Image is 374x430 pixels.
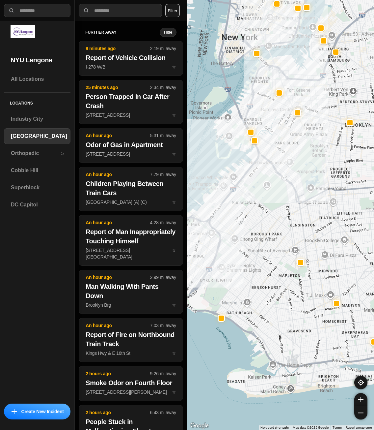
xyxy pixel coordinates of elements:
h2: Report of Man Inappropriately Touching Himself [86,227,176,246]
a: Open this area in Google Maps (opens a new window) [189,421,210,430]
h2: Man Walking With Pants Down [86,282,176,300]
button: Keyboard shortcuts [260,425,289,430]
p: [STREET_ADDRESS] [86,151,176,157]
p: [STREET_ADDRESS][GEOGRAPHIC_DATA] [86,247,176,260]
h2: Children Playing Between Train Cars [86,179,176,198]
p: An hour ago [86,274,150,281]
a: Terms (opens in new tab) [333,426,342,429]
a: An hour ago4.28 mi awayReport of Man Inappropriately Touching Himself[STREET_ADDRESS][GEOGRAPHIC_... [79,247,183,253]
p: 7.03 mi away [150,322,176,329]
button: An hour ago5.31 mi awayOdor of Gas in Apartment[STREET_ADDRESS]star [79,128,183,163]
p: 2 hours ago [86,370,150,377]
a: Orthopedic5 [4,145,70,161]
p: An hour ago [86,132,150,139]
h2: Report of Vehicle Collision [86,53,176,62]
button: 25 minutes ago2.34 mi awayPerson Trapped in Car After Crash[STREET_ADDRESS]star [79,80,183,124]
h2: Person Trapped in Car After Crash [86,92,176,110]
h2: Smoke Odor on Fourth Floor [86,378,176,387]
a: 2 hours ago9.26 mi awaySmoke Odor on Fourth Floor[STREET_ADDRESS][PERSON_NAME]star [79,389,183,395]
a: DC Capitol [4,197,70,213]
p: 9.26 mi away [150,370,176,377]
p: Brooklyn Brg [86,302,176,308]
img: Google [189,421,210,430]
button: recenter [354,376,367,389]
a: An hour ago2.99 mi awayMan Walking With Pants DownBrooklyn Brgstar [79,302,183,308]
p: 5 [61,150,64,157]
a: 25 minutes ago2.34 mi awayPerson Trapped in Car After Crash[STREET_ADDRESS]star [79,112,183,118]
button: iconCreate New Incident [4,404,70,419]
h2: Report of Fire on Northbound Train Track [86,330,176,349]
img: zoom-in [358,397,363,402]
p: I-278 W/B [86,64,176,70]
span: star [172,64,176,70]
button: Filter [165,4,180,17]
p: Kings Hwy & E 16th St [86,350,176,356]
img: recenter [358,380,364,385]
a: All Locations [4,71,70,87]
h3: Orthopedic [11,149,61,157]
button: An hour ago4.28 mi awayReport of Man Inappropriately Touching Himself[STREET_ADDRESS][GEOGRAPHIC_... [79,215,183,266]
p: 2.34 mi away [150,84,176,91]
img: icon [12,409,17,414]
p: [STREET_ADDRESS][PERSON_NAME] [86,389,176,395]
button: An hour ago2.99 mi awayMan Walking With Pants DownBrooklyn Brgstar [79,270,183,314]
p: Create New Incident [21,408,64,415]
a: An hour ago5.31 mi awayOdor of Gas in Apartment[STREET_ADDRESS]star [79,151,183,157]
p: [GEOGRAPHIC_DATA] (A) (C) [86,199,176,205]
img: zoom-out [358,410,363,415]
a: Report a map error [346,426,372,429]
h3: Superblock [11,184,64,192]
button: An hour ago7.79 mi awayChildren Playing Between Train Cars[GEOGRAPHIC_DATA] (A) (C)star [79,167,183,211]
a: [GEOGRAPHIC_DATA] [4,128,70,144]
p: 2.99 mi away [150,274,176,281]
h3: Industry City [11,115,64,123]
img: search [8,7,15,14]
a: 9 minutes ago2.19 mi awayReport of Vehicle CollisionI-278 W/Bstar [79,64,183,70]
small: Hide [164,30,172,35]
button: 9 minutes ago2.19 mi awayReport of Vehicle CollisionI-278 W/Bstar [79,41,183,76]
p: An hour ago [86,322,150,329]
button: 2 hours ago9.26 mi awaySmoke Odor on Fourth Floor[STREET_ADDRESS][PERSON_NAME]star [79,366,183,401]
h5: further away [85,30,160,35]
span: star [172,200,176,205]
span: star [172,248,176,253]
p: An hour ago [86,171,150,178]
h2: Odor of Gas in Apartment [86,140,176,149]
a: An hour ago7.79 mi awayChildren Playing Between Train Cars[GEOGRAPHIC_DATA] (A) (C)star [79,199,183,205]
button: zoom-out [354,406,367,419]
h3: All Locations [11,75,64,83]
p: 2.19 mi away [150,45,176,52]
p: 9 minutes ago [86,45,150,52]
a: Cobble Hill [4,163,70,178]
span: star [172,351,176,356]
img: logo [11,25,35,38]
h2: NYU Langone [11,55,64,65]
p: 7.79 mi away [150,171,176,178]
span: Map data ©2025 Google [293,426,329,429]
p: 6.43 mi away [150,409,176,416]
h3: Cobble Hill [11,167,64,174]
p: 2 hours ago [86,409,150,416]
p: 5.31 mi away [150,132,176,139]
a: Superblock [4,180,70,196]
p: 25 minutes ago [86,84,150,91]
button: zoom-in [354,393,367,406]
h5: Locations [4,93,70,111]
span: star [172,389,176,395]
a: An hour ago7.03 mi awayReport of Fire on Northbound Train TrackKings Hwy & E 16th Ststar [79,350,183,356]
button: Hide [160,28,176,37]
span: star [172,151,176,157]
span: star [172,302,176,308]
h3: [GEOGRAPHIC_DATA] [11,132,67,140]
p: [STREET_ADDRESS] [86,112,176,118]
p: 4.28 mi away [150,219,176,226]
p: An hour ago [86,219,150,226]
img: search [83,7,90,14]
h3: DC Capitol [11,201,64,209]
button: An hour ago7.03 mi awayReport of Fire on Northbound Train TrackKings Hwy & E 16th Ststar [79,318,183,362]
span: star [172,112,176,118]
a: Industry City [4,111,70,127]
